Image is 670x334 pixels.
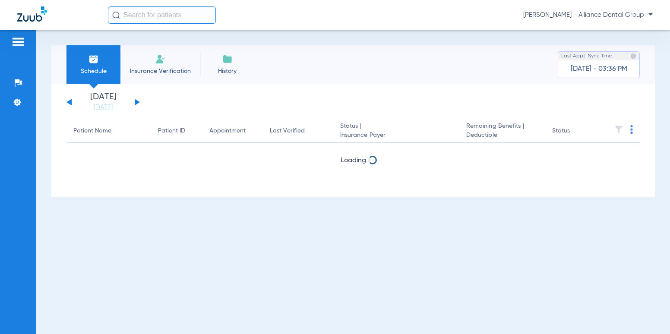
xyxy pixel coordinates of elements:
[630,125,633,134] img: group-dot-blue.svg
[73,126,111,135] div: Patient Name
[270,126,305,135] div: Last Verified
[77,103,129,112] a: [DATE]
[73,126,144,135] div: Patient Name
[545,119,604,143] th: Status
[630,53,636,59] img: last sync help info
[158,126,185,135] div: Patient ID
[333,119,459,143] th: Status |
[77,93,129,112] li: [DATE]
[112,11,120,19] img: Search Icon
[209,126,246,135] div: Appointment
[17,6,47,22] img: Zuub Logo
[459,119,545,143] th: Remaining Benefits |
[158,126,196,135] div: Patient ID
[11,37,25,47] img: hamburger-icon
[88,54,99,64] img: Schedule
[341,157,366,164] span: Loading
[222,54,233,64] img: History
[270,126,326,135] div: Last Verified
[73,67,114,76] span: Schedule
[207,67,248,76] span: History
[340,131,452,140] span: Insurance Payer
[209,126,256,135] div: Appointment
[127,67,194,76] span: Insurance Verification
[561,52,613,60] span: Last Appt. Sync Time:
[571,65,627,73] span: [DATE] - 03:36 PM
[523,11,653,19] span: [PERSON_NAME] - Alliance Dental Group
[614,125,623,134] img: filter.svg
[155,54,166,64] img: Manual Insurance Verification
[466,131,538,140] span: Deductible
[108,6,216,24] input: Search for patients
